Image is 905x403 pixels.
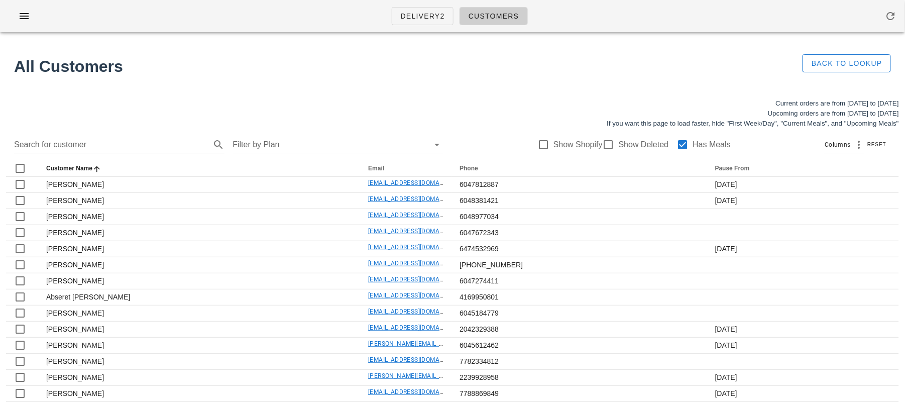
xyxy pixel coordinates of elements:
[451,306,707,322] td: 6045184779
[707,322,899,338] td: [DATE]
[368,292,468,299] a: [EMAIL_ADDRESS][DOMAIN_NAME]
[38,370,360,386] td: [PERSON_NAME]
[715,165,750,172] span: Pause From
[811,59,882,67] span: Back to Lookup
[38,257,360,273] td: [PERSON_NAME]
[46,165,92,172] span: Customer Name
[38,225,360,241] td: [PERSON_NAME]
[368,324,468,331] a: [EMAIL_ADDRESS][DOMAIN_NAME]
[38,193,360,209] td: [PERSON_NAME]
[38,273,360,289] td: [PERSON_NAME]
[368,244,468,251] a: [EMAIL_ADDRESS][DOMAIN_NAME]
[693,140,731,150] label: Has Meals
[451,225,707,241] td: 6047672343
[368,165,384,172] span: Email
[392,7,454,25] a: Delivery2
[707,241,899,257] td: [DATE]
[360,161,451,177] th: Email: Not sorted. Activate to sort ascending.
[368,195,468,203] a: [EMAIL_ADDRESS][DOMAIN_NAME]
[368,179,468,186] a: [EMAIL_ADDRESS][DOMAIN_NAME]
[38,241,360,257] td: [PERSON_NAME]
[38,289,360,306] td: Abseret [PERSON_NAME]
[707,338,899,354] td: [DATE]
[451,193,707,209] td: 6048381421
[468,12,519,20] span: Customers
[451,354,707,370] td: 7782334812
[451,161,707,177] th: Phone: Not sorted. Activate to sort ascending.
[867,142,886,147] span: Reset
[865,140,891,150] button: Reset
[368,228,468,235] a: [EMAIL_ADDRESS][DOMAIN_NAME]
[368,372,516,379] a: [PERSON_NAME][EMAIL_ADDRESS][DOMAIN_NAME]
[38,161,360,177] th: Customer Name: Sorted ascending. Activate to sort descending.
[14,54,743,78] h1: All Customers
[233,137,443,153] div: Filter by Plan
[707,161,899,177] th: Pause From: Not sorted. Activate to sort ascending.
[368,212,468,219] a: [EMAIL_ADDRESS][DOMAIN_NAME]
[451,338,707,354] td: 6045612462
[451,370,707,386] td: 2239928958
[460,165,478,172] span: Phone
[451,209,707,225] td: 6048977034
[38,209,360,225] td: [PERSON_NAME]
[707,370,899,386] td: [DATE]
[451,289,707,306] td: 4169950801
[825,140,851,150] span: Columns
[38,354,360,370] td: [PERSON_NAME]
[707,177,899,193] td: [DATE]
[368,276,468,283] a: [EMAIL_ADDRESS][DOMAIN_NAME]
[707,386,899,402] td: [DATE]
[368,260,468,267] a: [EMAIL_ADDRESS][DOMAIN_NAME]
[368,356,468,363] a: [EMAIL_ADDRESS][DOMAIN_NAME]
[451,241,707,257] td: 6474532969
[368,388,468,395] a: [EMAIL_ADDRESS][DOMAIN_NAME]
[38,177,360,193] td: [PERSON_NAME]
[368,340,516,347] a: [PERSON_NAME][EMAIL_ADDRESS][DOMAIN_NAME]
[553,140,603,150] label: Show Shopify
[368,308,468,315] a: [EMAIL_ADDRESS][DOMAIN_NAME]
[825,137,865,153] div: Columns
[707,193,899,209] td: [DATE]
[451,257,707,273] td: [PHONE_NUMBER]
[451,177,707,193] td: 6047812887
[38,386,360,402] td: [PERSON_NAME]
[400,12,445,20] span: Delivery2
[451,386,707,402] td: 7788869849
[619,140,669,150] label: Show Deleted
[38,338,360,354] td: [PERSON_NAME]
[38,322,360,338] td: [PERSON_NAME]
[451,322,707,338] td: 2042329388
[38,306,360,322] td: [PERSON_NAME]
[803,54,891,72] button: Back to Lookup
[451,273,707,289] td: 6047274411
[460,7,528,25] a: Customers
